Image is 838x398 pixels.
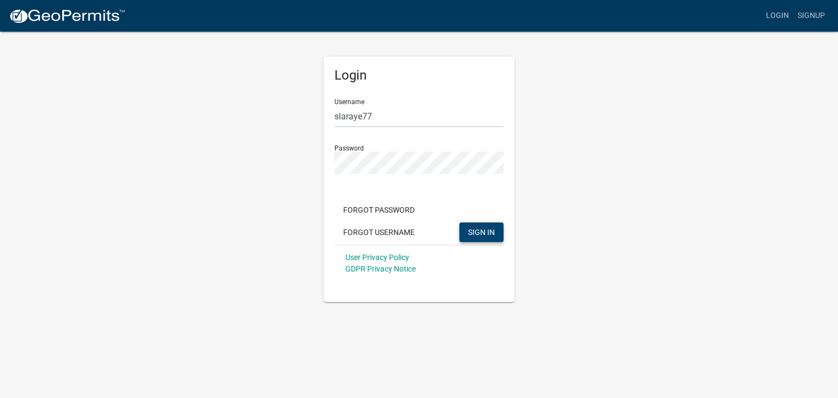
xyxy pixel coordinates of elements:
a: Signup [793,5,829,26]
a: User Privacy Policy [345,253,409,262]
a: GDPR Privacy Notice [345,264,416,273]
button: SIGN IN [459,222,504,242]
a: Login [762,5,793,26]
button: Forgot Username [334,222,423,242]
button: Forgot Password [334,200,423,220]
h5: Login [334,68,504,83]
span: SIGN IN [468,227,495,236]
